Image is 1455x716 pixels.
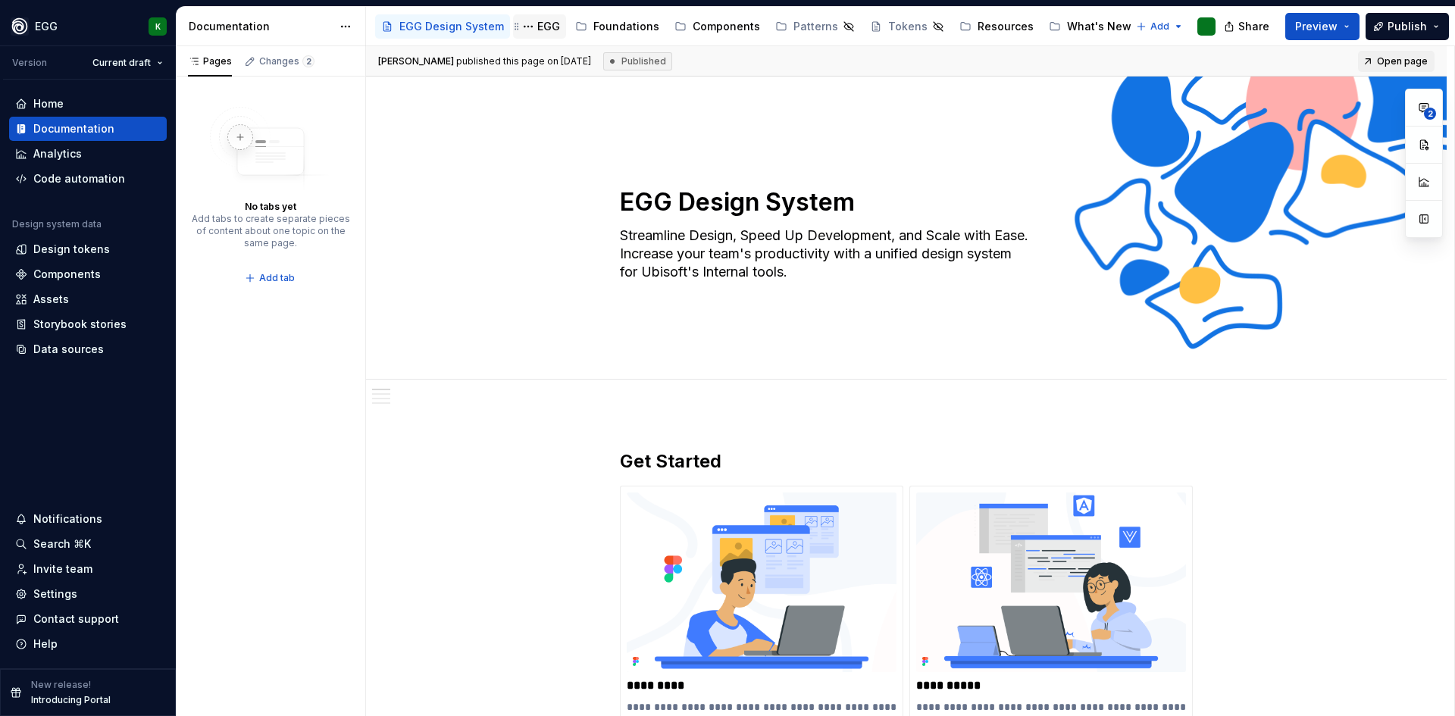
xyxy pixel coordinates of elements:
[888,19,928,34] div: Tokens
[9,92,167,116] a: Home
[1388,19,1427,34] span: Publish
[9,557,167,581] a: Invite team
[569,14,665,39] a: Foundations
[9,237,167,261] a: Design tokens
[86,52,170,73] button: Current draft
[11,17,29,36] img: 87d06435-c97f-426c-aa5d-5eb8acd3d8b3.png
[1295,19,1338,34] span: Preview
[1216,13,1279,40] button: Share
[9,632,167,656] button: Help
[953,14,1040,39] a: Resources
[31,679,91,691] p: New release!
[378,55,454,67] span: [PERSON_NAME]
[1358,51,1435,72] a: Open page
[259,55,314,67] div: Changes
[33,342,104,357] div: Data sources
[245,201,296,213] div: No tabs yet
[35,19,58,34] div: EGG
[33,121,114,136] div: Documentation
[33,536,91,552] div: Search ⌘K
[1238,19,1269,34] span: Share
[259,272,295,284] span: Add tab
[31,694,111,706] p: Introducing Portal
[33,96,64,111] div: Home
[9,532,167,556] button: Search ⌘K
[33,292,69,307] div: Assets
[9,262,167,286] a: Components
[375,14,510,39] a: EGG Design System
[12,218,102,230] div: Design system data
[617,184,1190,220] textarea: EGG Design System
[9,167,167,191] a: Code automation
[9,287,167,311] a: Assets
[9,117,167,141] a: Documentation
[9,142,167,166] a: Analytics
[620,449,1193,474] h2: Get Started
[9,582,167,606] a: Settings
[12,57,47,69] div: Version
[1366,13,1449,40] button: Publish
[33,636,58,652] div: Help
[33,317,127,332] div: Storybook stories
[537,19,560,34] div: EGG
[33,242,110,257] div: Design tokens
[188,55,232,67] div: Pages
[1131,16,1188,37] button: Add
[668,14,766,39] a: Components
[1150,20,1169,33] span: Add
[603,52,672,70] div: Published
[693,19,760,34] div: Components
[155,20,161,33] div: K
[3,10,173,42] button: EGGK
[9,507,167,531] button: Notifications
[513,14,566,39] a: EGG
[189,19,332,34] div: Documentation
[793,19,838,34] div: Patterns
[378,55,591,67] span: published this page on [DATE]
[9,337,167,361] a: Data sources
[375,11,1128,42] div: Page tree
[617,224,1190,284] textarea: Streamline Design, Speed Up Development, and Scale with Ease. Increase your team's productivity w...
[9,607,167,631] button: Contact support
[1285,13,1360,40] button: Preview
[92,57,151,69] span: Current draft
[978,19,1034,34] div: Resources
[302,55,314,67] span: 2
[769,14,861,39] a: Patterns
[1067,19,1131,34] div: What's New
[1377,55,1428,67] span: Open page
[399,19,504,34] div: EGG Design System
[33,586,77,602] div: Settings
[33,171,125,186] div: Code automation
[33,611,119,627] div: Contact support
[916,492,1186,672] img: 612cbd6f-2be2-4b99-a4be-74a4e024217c.png
[9,312,167,336] a: Storybook stories
[864,14,950,39] a: Tokens
[627,492,896,672] img: dbda65ca-eb23-45e9-a4c4-4bbc3c602e68.png
[191,213,350,249] div: Add tabs to create separate pieces of content about one topic on the same page.
[240,267,302,289] button: Add tab
[33,511,102,527] div: Notifications
[593,19,659,34] div: Foundations
[33,146,82,161] div: Analytics
[33,561,92,577] div: Invite team
[33,267,101,282] div: Components
[1043,14,1137,39] a: What's New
